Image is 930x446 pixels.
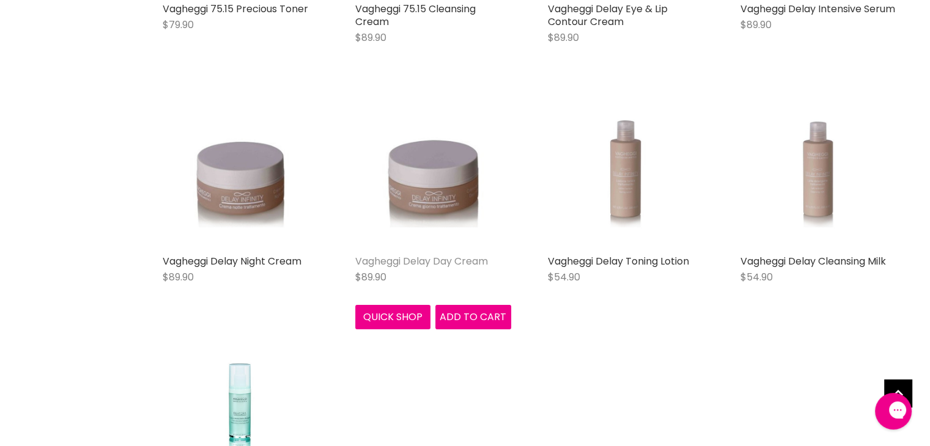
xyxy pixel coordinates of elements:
[355,305,431,329] button: Quick shop
[163,254,301,268] a: Vagheggi Delay Night Cream
[740,93,896,249] a: Vagheggi Delay Cleansing Milk
[163,18,194,32] span: $79.90
[355,93,511,249] a: Vagheggi Delay Day Cream
[163,2,308,16] a: Vagheggi 75.15 Precious Toner
[355,270,386,284] span: $89.90
[355,31,386,45] span: $89.90
[740,254,886,268] a: Vagheggi Delay Cleansing Milk
[740,270,773,284] span: $54.90
[163,93,319,249] a: Vagheggi Delay Night Cream
[355,2,476,29] a: Vagheggi 75.15 Cleansing Cream
[766,93,870,249] img: Vagheggi Delay Cleansing Milk
[381,93,485,249] img: Vagheggi Delay Day Cream
[163,270,194,284] span: $89.90
[548,31,579,45] span: $89.90
[440,310,506,324] span: Add to cart
[574,93,677,249] img: Vagheggi Delay Toning Lotion
[548,254,689,268] a: Vagheggi Delay Toning Lotion
[188,93,292,249] img: Vagheggi Delay Night Cream
[548,2,668,29] a: Vagheggi Delay Eye & Lip Contour Cream
[435,305,511,329] button: Add to cart
[740,18,772,32] span: $89.90
[548,270,580,284] span: $54.90
[740,2,895,16] a: Vagheggi Delay Intensive Serum
[869,389,918,434] iframe: Gorgias live chat messenger
[548,93,704,249] a: Vagheggi Delay Toning Lotion
[355,254,488,268] a: Vagheggi Delay Day Cream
